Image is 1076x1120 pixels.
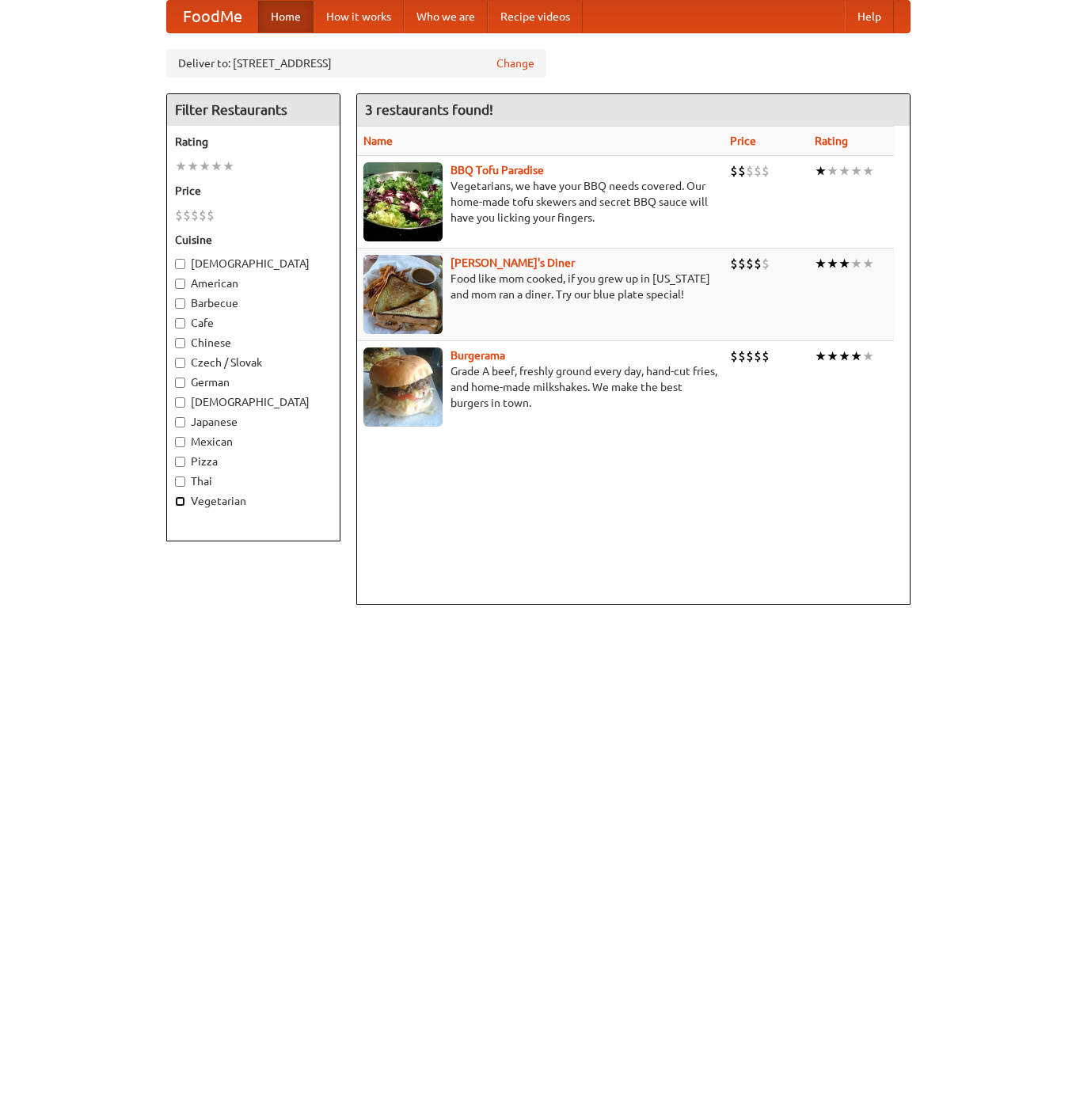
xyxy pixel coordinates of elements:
li: $ [754,162,762,180]
img: tofuparadise.jpg [363,162,443,241]
li: $ [754,255,762,272]
li: ★ [211,158,222,175]
a: Name [363,135,393,147]
li: $ [183,207,191,224]
label: Mexican [175,434,332,450]
li: ★ [862,347,874,365]
label: American [175,275,332,291]
li: ★ [175,158,187,175]
li: ★ [815,162,827,180]
li: $ [762,347,770,365]
input: [DEMOGRAPHIC_DATA] [175,397,185,408]
li: ★ [838,255,850,272]
label: Barbecue [175,295,332,311]
a: [PERSON_NAME]'s Diner [451,256,575,269]
a: BBQ Tofu Paradise [451,164,544,177]
input: American [175,279,185,289]
li: $ [746,162,754,180]
label: Cafe [175,315,332,331]
h5: Price [175,183,332,199]
ng-pluralize: 3 restaurants found! [365,102,493,117]
li: ★ [199,158,211,175]
img: sallys.jpg [363,255,443,334]
input: Chinese [175,338,185,348]
div: Deliver to: [STREET_ADDRESS] [166,49,546,78]
label: Japanese [175,414,332,430]
li: $ [175,207,183,224]
input: Cafe [175,318,185,328]
input: Vegetarian [175,496,185,507]
li: ★ [862,162,874,180]
li: ★ [827,347,838,365]
input: Japanese [175,417,185,427]
li: $ [207,207,215,224]
li: ★ [862,255,874,272]
a: How it works [314,1,404,32]
li: $ [738,255,746,272]
li: $ [191,207,199,224]
li: $ [199,207,207,224]
h5: Cuisine [175,232,332,248]
input: Barbecue [175,298,185,309]
li: ★ [222,158,234,175]
input: Czech / Slovak [175,358,185,368]
a: Help [845,1,894,32]
a: Home [258,1,314,32]
li: $ [762,255,770,272]
p: Vegetarians, we have your BBQ needs covered. Our home-made tofu skewers and secret BBQ sauce will... [363,178,717,226]
input: Mexican [175,437,185,447]
input: [DEMOGRAPHIC_DATA] [175,259,185,269]
a: FoodMe [167,1,258,32]
label: [DEMOGRAPHIC_DATA] [175,256,332,271]
li: $ [738,162,746,180]
h4: Filter Restaurants [167,94,340,126]
li: $ [730,255,738,272]
label: Pizza [175,454,332,469]
li: ★ [187,158,199,175]
p: Food like mom cooked, if you grew up in [US_STATE] and mom ran a diner. Try our blue plate special! [363,271,717,302]
input: Pizza [175,457,185,467]
img: burgerama.jpg [363,347,443,427]
li: ★ [838,162,850,180]
label: [DEMOGRAPHIC_DATA] [175,394,332,410]
p: Grade A beef, freshly ground every day, hand-cut fries, and home-made milkshakes. We make the bes... [363,363,717,411]
li: $ [730,347,738,365]
li: $ [754,347,762,365]
h5: Rating [175,134,332,150]
a: Price [730,135,756,147]
li: ★ [850,162,862,180]
a: Who we are [404,1,488,32]
li: ★ [815,255,827,272]
li: ★ [815,347,827,365]
li: $ [746,347,754,365]
label: Thai [175,473,332,489]
a: Burgerama [451,349,505,362]
a: Recipe videos [488,1,583,32]
input: Thai [175,476,185,487]
li: ★ [827,255,838,272]
li: $ [762,162,770,180]
li: ★ [850,255,862,272]
li: ★ [850,347,862,365]
a: Rating [815,135,848,147]
label: Vegetarian [175,493,332,509]
li: $ [746,255,754,272]
label: Chinese [175,335,332,351]
li: ★ [838,347,850,365]
input: German [175,378,185,388]
li: ★ [827,162,838,180]
a: Change [496,55,534,71]
li: $ [730,162,738,180]
label: German [175,374,332,390]
label: Czech / Slovak [175,355,332,370]
li: $ [738,347,746,365]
